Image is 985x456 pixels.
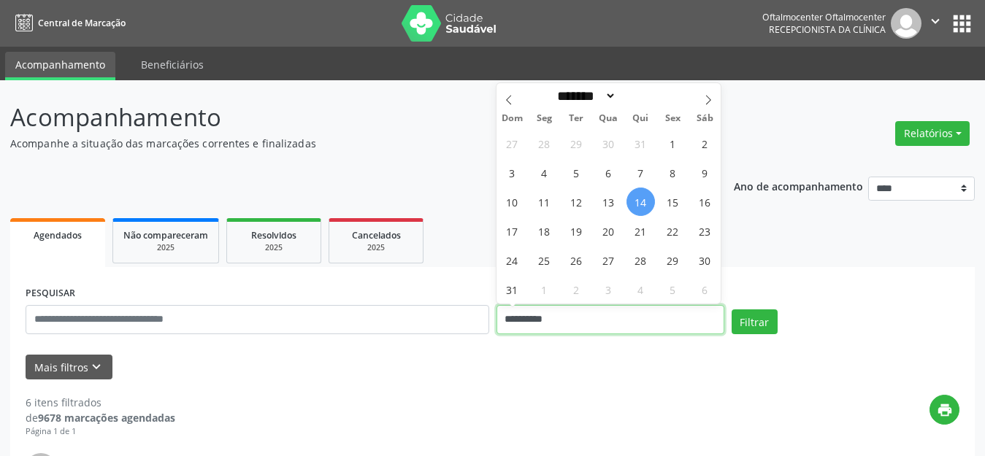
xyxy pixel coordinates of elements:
p: Acompanhamento [10,99,686,136]
div: de [26,410,175,425]
i: print [937,402,953,418]
label: PESQUISAR [26,282,75,305]
div: 6 itens filtrados [26,395,175,410]
span: Agosto 16, 2025 [691,188,719,216]
span: Julho 27, 2025 [498,129,526,158]
button: Mais filtroskeyboard_arrow_down [26,355,112,380]
span: Agosto 2, 2025 [691,129,719,158]
span: Agosto 30, 2025 [691,246,719,274]
a: Acompanhamento [5,52,115,80]
span: Agosto 27, 2025 [594,246,623,274]
span: Cancelados [352,229,401,241]
button: print [930,395,959,425]
div: 2025 [237,242,310,253]
button: Filtrar [732,309,778,334]
span: Agosto 13, 2025 [594,188,623,216]
span: Setembro 3, 2025 [594,275,623,304]
span: Resolvidos [251,229,296,241]
span: Agosto 23, 2025 [691,217,719,245]
button: Relatórios [895,121,970,146]
div: Oftalmocenter Oftalmocenter [762,11,886,23]
span: Agosto 29, 2025 [659,246,687,274]
p: Ano de acompanhamento [734,177,863,195]
span: Setembro 2, 2025 [562,275,591,304]
span: Agosto 21, 2025 [626,217,655,245]
span: Não compareceram [123,229,208,241]
span: Julho 28, 2025 [530,129,559,158]
span: Agosto 31, 2025 [498,275,526,304]
span: Agosto 9, 2025 [691,158,719,187]
span: Agosto 8, 2025 [659,158,687,187]
span: Agosto 5, 2025 [562,158,591,187]
div: 2025 [123,242,208,253]
button:  [921,8,949,39]
span: Agosto 12, 2025 [562,188,591,216]
span: Agosto 26, 2025 [562,246,591,274]
span: Agosto 20, 2025 [594,217,623,245]
span: Qua [592,114,624,123]
span: Seg [528,114,560,123]
span: Ter [560,114,592,123]
span: Setembro 4, 2025 [626,275,655,304]
span: Setembro 5, 2025 [659,275,687,304]
span: Agosto 24, 2025 [498,246,526,274]
div: Página 1 de 1 [26,425,175,438]
span: Sáb [689,114,721,123]
span: Julho 29, 2025 [562,129,591,158]
span: Agosto 14, 2025 [626,188,655,216]
span: Julho 31, 2025 [626,129,655,158]
span: Agosto 18, 2025 [530,217,559,245]
span: Central de Marcação [38,17,126,29]
span: Agosto 15, 2025 [659,188,687,216]
button: apps [949,11,975,36]
strong: 9678 marcações agendadas [38,411,175,425]
span: Agosto 28, 2025 [626,246,655,274]
span: Julho 30, 2025 [594,129,623,158]
span: Setembro 1, 2025 [530,275,559,304]
a: Beneficiários [131,52,214,77]
span: Recepcionista da clínica [769,23,886,36]
img: img [891,8,921,39]
span: Agendados [34,229,82,241]
p: Acompanhe a situação das marcações correntes e finalizadas [10,136,686,151]
span: Agosto 7, 2025 [626,158,655,187]
span: Agosto 10, 2025 [498,188,526,216]
span: Agosto 22, 2025 [659,217,687,245]
a: Central de Marcação [10,11,126,35]
i:  [927,13,943,29]
span: Dom [497,114,529,123]
span: Sex [656,114,689,123]
span: Agosto 17, 2025 [498,217,526,245]
span: Agosto 25, 2025 [530,246,559,274]
select: Month [553,88,617,104]
span: Agosto 3, 2025 [498,158,526,187]
span: Agosto 6, 2025 [594,158,623,187]
span: Qui [624,114,656,123]
span: Agosto 19, 2025 [562,217,591,245]
i: keyboard_arrow_down [88,359,104,375]
input: Year [616,88,664,104]
span: Setembro 6, 2025 [691,275,719,304]
span: Agosto 1, 2025 [659,129,687,158]
span: Agosto 4, 2025 [530,158,559,187]
div: 2025 [340,242,413,253]
span: Agosto 11, 2025 [530,188,559,216]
